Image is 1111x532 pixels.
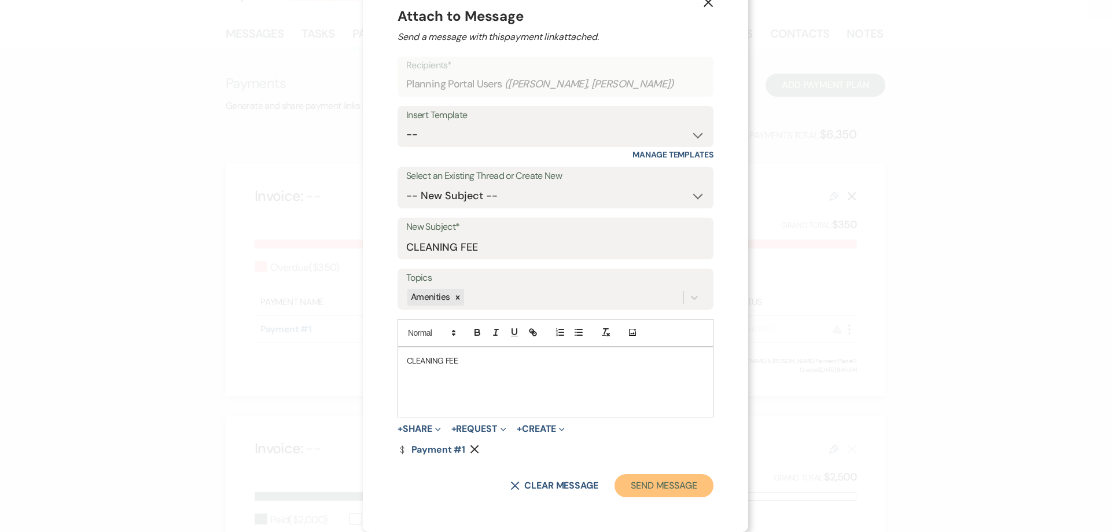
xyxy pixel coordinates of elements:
div: Planning Portal Users [406,73,705,96]
label: Select an Existing Thread or Create New [406,168,705,185]
button: Share [398,424,441,434]
div: Insert Template [406,107,705,124]
button: Send Message [615,474,713,497]
span: + [517,424,522,434]
label: Topics [406,270,705,287]
a: Manage Templates [632,149,713,160]
button: Request [451,424,506,434]
span: + [398,424,403,434]
div: Amenities [407,289,451,306]
h4: Attach to Message [398,6,713,27]
span: ( [PERSON_NAME], [PERSON_NAME] ) [505,76,675,92]
span: + [451,424,457,434]
h2: Send a message with this payment link attached. [398,30,713,44]
label: New Subject* [406,219,705,236]
button: Clear message [510,481,598,490]
p: Recipients* [406,58,705,73]
a: Payment #1 [398,445,465,454]
p: CLEANING FEE [407,354,704,367]
button: Create [517,424,565,434]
